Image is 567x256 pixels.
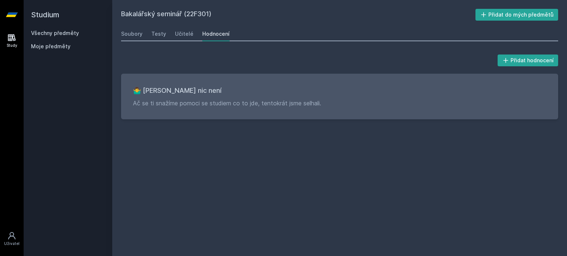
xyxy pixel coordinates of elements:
h3: 🤷‍♂️ [PERSON_NAME] nic není [133,85,546,96]
a: Soubory [121,27,142,41]
a: Study [1,29,22,52]
a: Všechny předměty [31,30,79,36]
div: Hodnocení [202,30,230,38]
div: Soubory [121,30,142,38]
a: Uživatel [1,228,22,250]
div: Uživatel [4,241,20,246]
span: Moje předměty [31,43,71,50]
a: Testy [151,27,166,41]
a: Učitelé [175,27,193,41]
button: Přidat hodnocení [498,55,559,66]
div: Testy [151,30,166,38]
div: Study [7,43,17,48]
a: Hodnocení [202,27,230,41]
h2: Bakalářský seminář (22F301) [121,9,475,21]
button: Přidat do mých předmětů [475,9,559,21]
div: Učitelé [175,30,193,38]
p: Ač se ti snažíme pomoci se studiem co to jde, tentokrát jsme selhali. [133,99,546,108]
